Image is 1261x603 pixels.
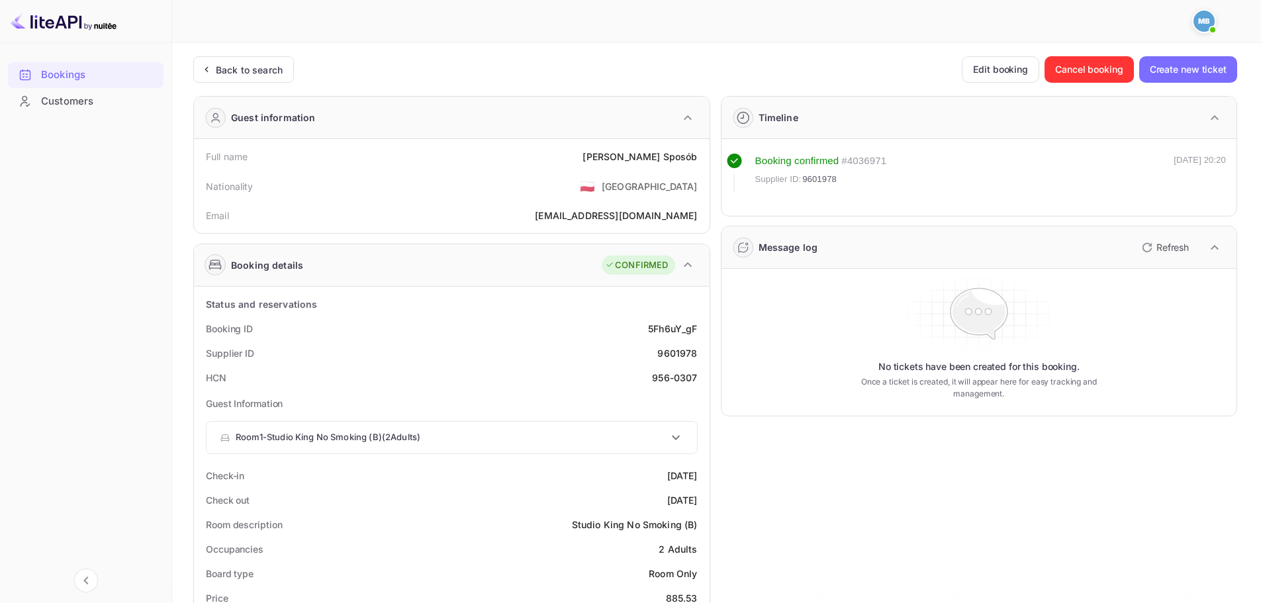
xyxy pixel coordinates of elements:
div: # 4036971 [841,154,886,169]
div: Bookings [41,68,157,83]
div: Booking ID [206,322,253,336]
div: CONFIRMED [605,259,668,272]
span: Supplier ID: [755,173,802,186]
p: Room 1 - Studio King No Smoking (B) ( 2 Adults ) [236,431,420,444]
div: Timeline [759,111,798,124]
img: LiteAPI logo [11,11,117,32]
img: Mohcine Belkhir [1193,11,1215,32]
a: Customers [8,89,163,113]
div: [GEOGRAPHIC_DATA] [602,179,698,193]
button: Collapse navigation [74,569,98,592]
div: Customers [41,94,157,109]
div: [DATE] 20:20 [1174,154,1226,192]
div: Guest information [231,111,316,124]
div: Full name [206,150,248,163]
button: Cancel booking [1045,56,1134,83]
div: Booking details [231,258,303,272]
div: 9601978 [657,346,697,360]
div: Back to search [216,63,283,77]
div: Supplier ID [206,346,254,360]
p: No tickets have been created for this booking. [878,360,1080,373]
div: Customers [8,89,163,115]
div: Board type [206,567,254,580]
div: [PERSON_NAME] Sposób [583,150,697,163]
span: United States [580,174,595,198]
div: [DATE] [667,469,698,483]
p: Guest Information [206,396,698,410]
div: Status and reservations [206,297,317,311]
div: Studio King No Smoking (B) [572,518,698,532]
div: [DATE] [667,493,698,507]
button: Create new ticket [1139,56,1237,83]
div: Message log [759,240,818,254]
div: Occupancies [206,542,263,556]
div: 956-0307 [652,371,697,385]
p: Once a ticket is created, it will appear here for easy tracking and management. [840,376,1117,400]
div: Booking confirmed [755,154,839,169]
div: Room description [206,518,282,532]
a: Bookings [8,62,163,87]
div: Nationality [206,179,254,193]
div: Check out [206,493,250,507]
div: 5Fh6uY_gF [648,322,697,336]
div: Room Only [649,567,697,580]
span: 9601978 [802,173,837,186]
button: Edit booking [962,56,1039,83]
p: Refresh [1156,240,1189,254]
div: HCN [206,371,226,385]
button: Refresh [1134,237,1194,258]
div: [EMAIL_ADDRESS][DOMAIN_NAME] [535,209,697,222]
div: 2 Adults [659,542,697,556]
div: Bookings [8,62,163,88]
div: Email [206,209,229,222]
div: Room1-Studio King No Smoking (B)(2Adults) [207,422,697,453]
div: Check-in [206,469,244,483]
